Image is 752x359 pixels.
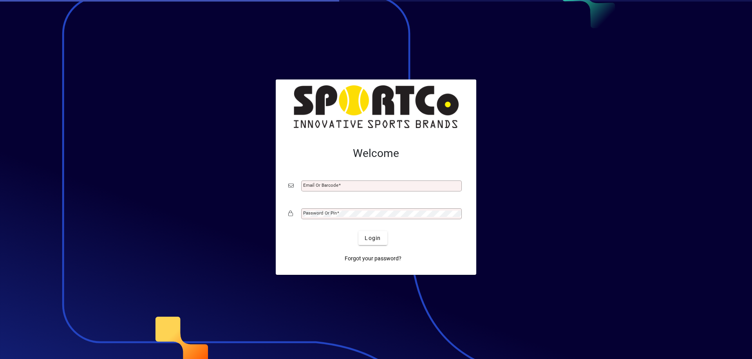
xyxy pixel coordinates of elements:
span: Login [365,234,381,242]
span: Forgot your password? [345,254,401,263]
button: Login [358,231,387,245]
a: Forgot your password? [342,251,405,265]
mat-label: Email or Barcode [303,182,338,188]
h2: Welcome [288,147,464,160]
mat-label: Password or Pin [303,210,337,216]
